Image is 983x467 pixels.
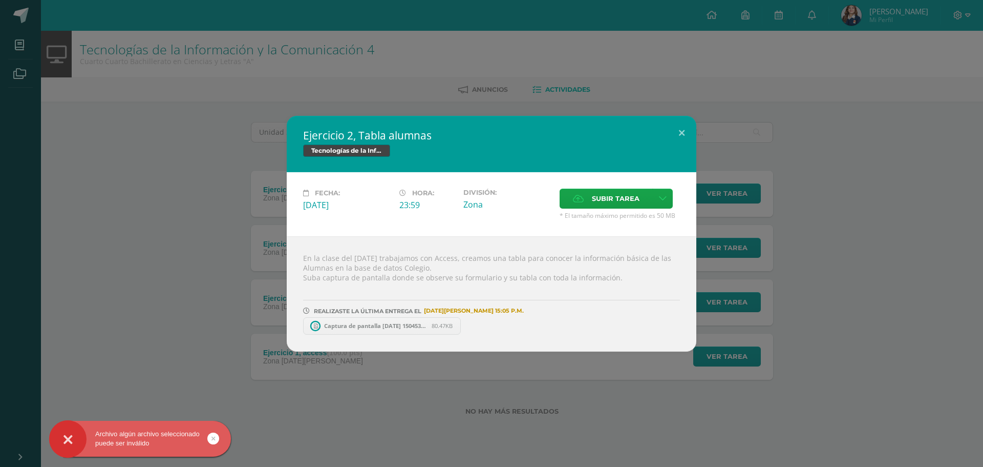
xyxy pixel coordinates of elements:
div: Archivo algún archivo seleccionado puede ser inválido [49,430,231,448]
button: Close (Esc) [667,116,696,151]
span: Captura de pantalla [DATE] 150453.png [319,322,432,330]
span: Subir tarea [592,189,639,208]
div: 23:59 [399,199,455,211]
div: Zona [463,199,551,210]
h2: Ejercicio 2, Tabla alumnas [303,128,680,143]
span: REALIZASTE LA ÚLTIMA ENTREGA EL [314,308,421,315]
label: División: [463,189,551,196]
div: [DATE] [303,199,391,211]
span: Hora: [412,189,434,197]
span: Tecnologías de la Información y la Comunicación 4 [303,145,390,157]
span: Fecha: [315,189,340,197]
span: 80.47KB [432,322,453,330]
span: * El tamaño máximo permitido es 50 MB [560,211,680,220]
a: Captura de pantalla [DATE] 150453.png 80.47KB [303,317,461,335]
div: En la clase del [DATE] trabajamos con Access, creamos una tabla para conocer la información básic... [287,236,696,352]
span: [DATE][PERSON_NAME] 15:05 P.M. [421,311,524,311]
